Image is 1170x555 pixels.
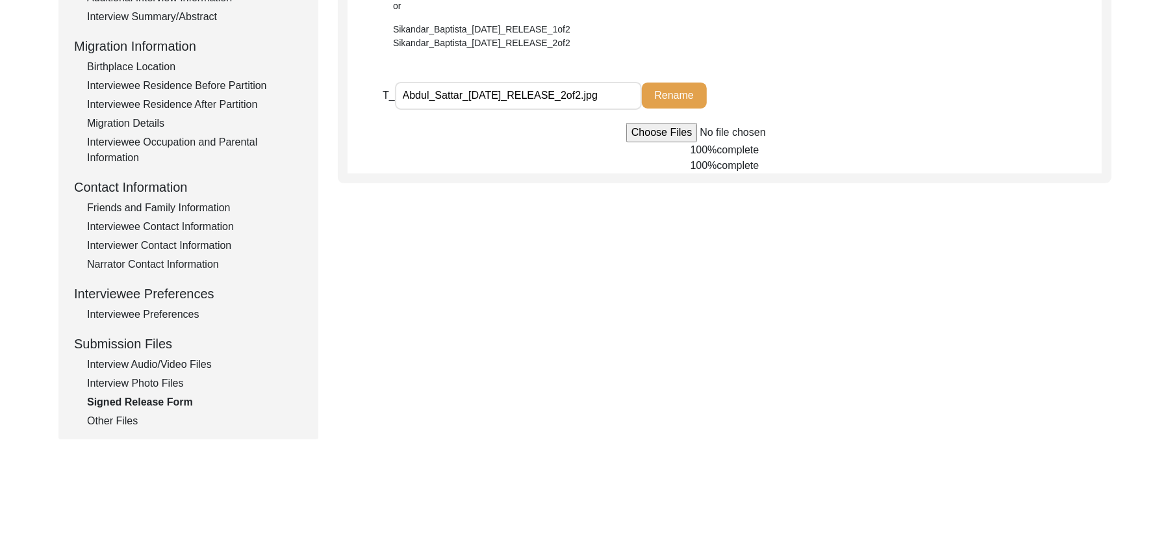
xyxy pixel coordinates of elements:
[87,376,303,391] div: Interview Photo Files
[87,200,303,216] div: Friends and Family Information
[87,116,303,131] div: Migration Details
[717,160,759,171] span: complete
[87,219,303,235] div: Interviewee Contact Information
[74,36,303,56] div: Migration Information
[642,83,707,109] button: Rename
[87,135,303,166] div: Interviewee Occupation and Parental Information
[87,307,303,322] div: Interviewee Preferences
[87,59,303,75] div: Birthplace Location
[717,144,759,155] span: complete
[87,257,303,272] div: Narrator Contact Information
[87,413,303,429] div: Other Files
[87,238,303,253] div: Interviewer Contact Information
[74,284,303,303] div: Interviewee Preferences
[87,9,303,25] div: Interview Summary/Abstract
[74,334,303,354] div: Submission Files
[691,144,717,155] span: 100%
[383,90,395,101] span: T_
[87,78,303,94] div: Interviewee Residence Before Partition
[74,177,303,197] div: Contact Information
[691,160,717,171] span: 100%
[87,97,303,112] div: Interviewee Residence After Partition
[87,357,303,372] div: Interview Audio/Video Files
[87,394,303,410] div: Signed Release Form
